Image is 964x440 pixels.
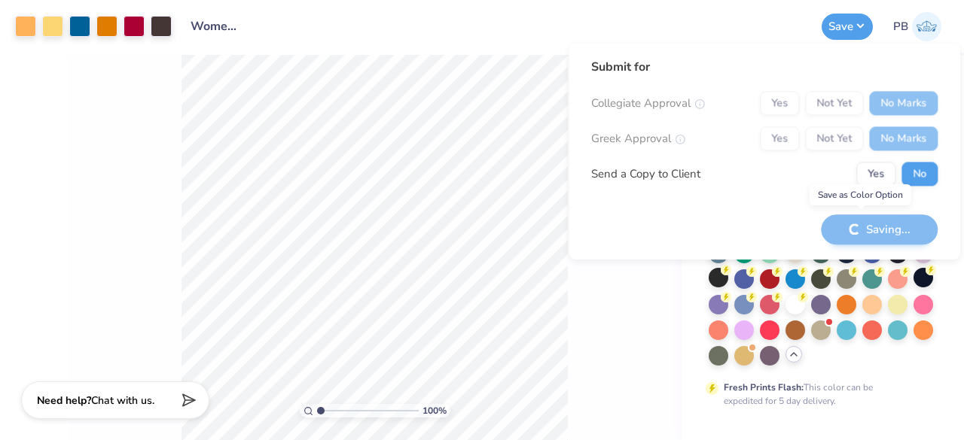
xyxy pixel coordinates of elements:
div: Submit for [591,58,938,76]
div: Send a Copy to Client [591,165,700,183]
img: Pipyana Biswas [912,12,941,41]
span: Chat with us. [91,393,154,408]
span: 100 % [423,404,447,417]
span: PB [893,18,908,35]
input: Untitled Design [179,11,253,41]
strong: Need help? [37,393,91,408]
button: Save [822,14,873,40]
div: This color can be expedited for 5 day delivery. [724,381,909,408]
div: Save as Color Option [810,184,911,205]
a: PB [893,12,941,41]
button: No [901,162,938,186]
button: Yes [856,162,895,186]
strong: Fresh Prints Flash: [724,381,804,393]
